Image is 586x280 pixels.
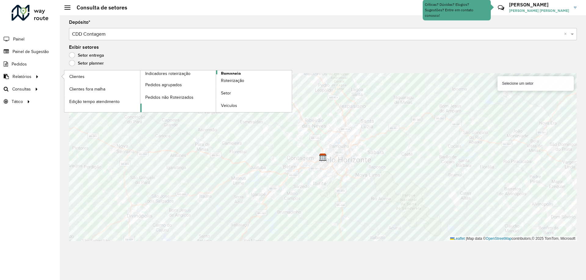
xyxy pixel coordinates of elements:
h3: [PERSON_NAME] [509,2,569,8]
a: Clientes fora malha [64,83,140,95]
a: Leaflet [450,236,465,241]
a: OpenStreetMap [486,236,512,241]
span: Pedidos agrupados [145,82,182,88]
a: Pedidos agrupados [140,79,216,91]
label: Exibir setores [69,44,99,51]
span: Consultas [12,86,31,92]
span: [PERSON_NAME] [PERSON_NAME] [509,8,569,13]
a: Setor [216,87,292,99]
a: Romaneio [140,70,292,112]
div: Selecione um setor [497,76,574,91]
a: Pedidos não Roteirizados [140,91,216,103]
span: Painel [13,36,24,42]
h2: Consulta de setores [71,4,127,11]
span: Relatórios [13,73,31,80]
span: Setor [221,90,231,96]
span: Clientes fora malha [69,86,105,92]
span: Painel de Sugestão [13,48,49,55]
a: Clientes [64,70,140,83]
label: Depósito [69,19,90,26]
a: Contato Rápido [494,1,508,14]
span: Clear all [564,30,569,38]
div: Map data © contributors,© 2025 TomTom, Microsoft [449,236,577,241]
span: Romaneio [221,70,241,77]
span: Pedidos não Roteirizados [145,94,194,101]
span: Clientes [69,73,85,80]
span: Roteirização [221,77,244,84]
a: Indicadores roteirização [64,70,216,112]
span: Pedidos [12,61,27,67]
span: Veículos [221,102,237,109]
span: Indicadores roteirização [145,70,190,77]
label: Setor entrega [69,52,104,58]
a: Edição tempo atendimento [64,95,140,108]
span: Tático [12,98,23,105]
label: Setor planner [69,60,104,66]
a: Roteirização [216,75,292,87]
a: Veículos [216,100,292,112]
span: Edição tempo atendimento [69,98,120,105]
